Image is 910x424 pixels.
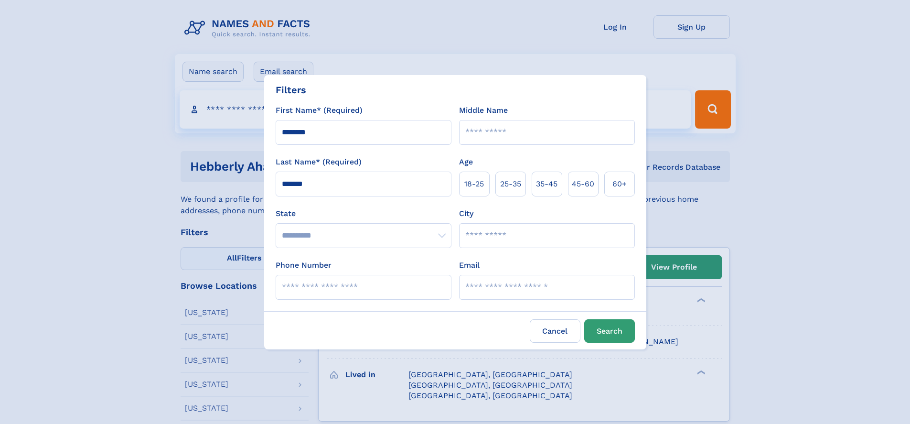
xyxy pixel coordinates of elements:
span: 18‑25 [464,178,484,190]
label: Middle Name [459,105,508,116]
label: City [459,208,473,219]
label: State [276,208,451,219]
label: Phone Number [276,260,332,271]
button: Search [584,319,635,343]
label: Last Name* (Required) [276,156,362,168]
label: Email [459,260,480,271]
span: 45‑60 [572,178,594,190]
span: 60+ [612,178,627,190]
label: First Name* (Required) [276,105,363,116]
label: Cancel [530,319,580,343]
span: 35‑45 [536,178,557,190]
div: Filters [276,83,306,97]
span: 25‑35 [500,178,521,190]
label: Age [459,156,473,168]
